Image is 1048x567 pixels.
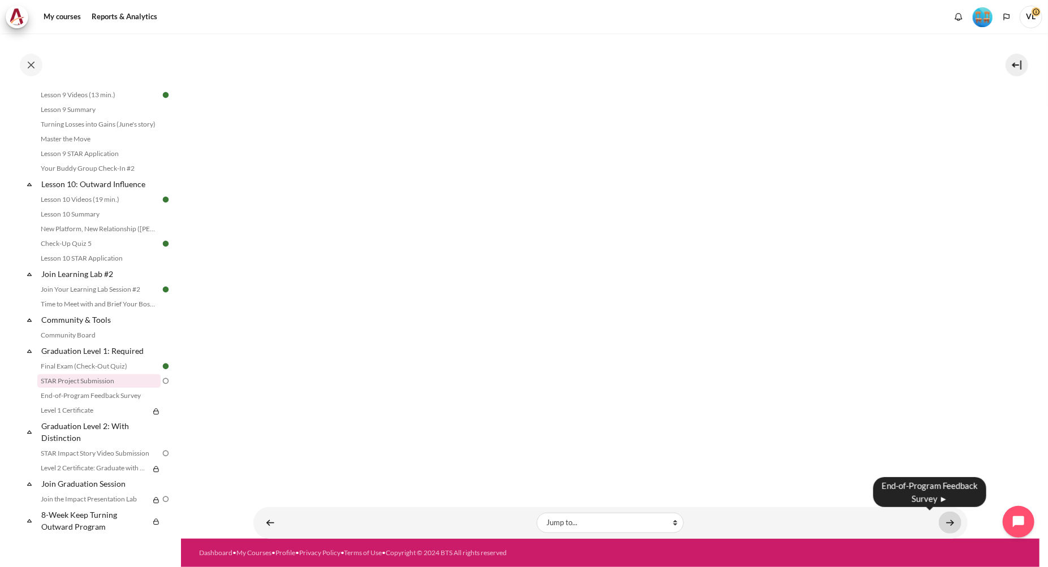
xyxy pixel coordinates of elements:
[37,360,161,373] a: Final Exam (Check-Out Quiz)
[161,361,171,371] img: Done
[37,461,149,475] a: Level 2 Certificate: Graduate with Distinction
[950,8,967,25] div: Show notification window with no new notifications
[37,237,161,250] a: Check-Up Quiz 5
[40,6,85,28] a: My courses
[37,328,161,342] a: Community Board
[24,426,35,438] span: Collapse
[968,6,997,27] a: Level #4
[973,6,993,27] div: Level #4
[37,162,161,175] a: Your Buddy Group Check-In #2
[37,222,161,236] a: New Platform, New Relationship ([PERSON_NAME]'s Story)
[275,548,295,557] a: Profile
[24,314,35,326] span: Collapse
[24,345,35,357] span: Collapse
[37,193,161,206] a: Lesson 10 Videos (19 min.)
[24,478,35,490] span: Collapse
[37,283,161,296] a: Join Your Learning Lab Session #2
[161,448,171,458] img: To do
[88,6,161,28] a: Reports & Analytics
[24,269,35,280] span: Collapse
[386,548,507,557] a: Copyright © 2024 BTS All rights reserved
[1020,6,1042,28] span: VL
[236,548,271,557] a: My Courses
[37,147,161,161] a: Lesson 9 STAR Application
[161,376,171,386] img: To do
[24,179,35,190] span: Collapse
[161,284,171,295] img: Done
[161,194,171,205] img: Done
[24,515,35,526] span: Collapse
[344,548,382,557] a: Terms of Use
[40,476,161,491] a: Join Graduation Session
[37,252,161,265] a: Lesson 10 STAR Application
[37,404,149,417] a: Level 1 Certificate
[161,90,171,100] img: Done
[299,548,340,557] a: Privacy Policy
[37,103,161,116] a: Lesson 9 Summary
[37,118,161,131] a: Turning Losses into Gains (June's story)
[6,6,34,28] a: Architeck Architeck
[37,132,161,146] a: Master the Move
[40,418,161,445] a: Graduation Level 2: With Distinction
[161,239,171,249] img: Done
[40,312,161,327] a: Community & Tools
[199,548,232,557] a: Dashboard
[1020,6,1042,28] a: User menu
[37,297,161,311] a: Time to Meet with and Brief Your Boss #2
[161,494,171,504] img: To do
[37,207,161,221] a: Lesson 10 Summary
[873,477,986,507] div: End-of-Program Feedback Survey ►
[40,507,149,534] a: 8-Week Keep Turning Outward Program
[199,548,656,558] div: • • • • •
[40,266,161,282] a: Join Learning Lab #2
[37,492,149,506] a: Join the Impact Presentation Lab
[973,7,993,27] img: Level #4
[37,389,161,402] a: End-of-Program Feedback Survey
[40,176,161,192] a: Lesson 10: Outward Influence
[40,343,161,358] a: Graduation Level 1: Required
[37,374,161,388] a: STAR Project Submission
[998,8,1015,25] button: Languages
[37,447,161,460] a: STAR Impact Story Video Submission
[9,8,25,25] img: Architeck
[37,88,161,102] a: Lesson 9 Videos (13 min.)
